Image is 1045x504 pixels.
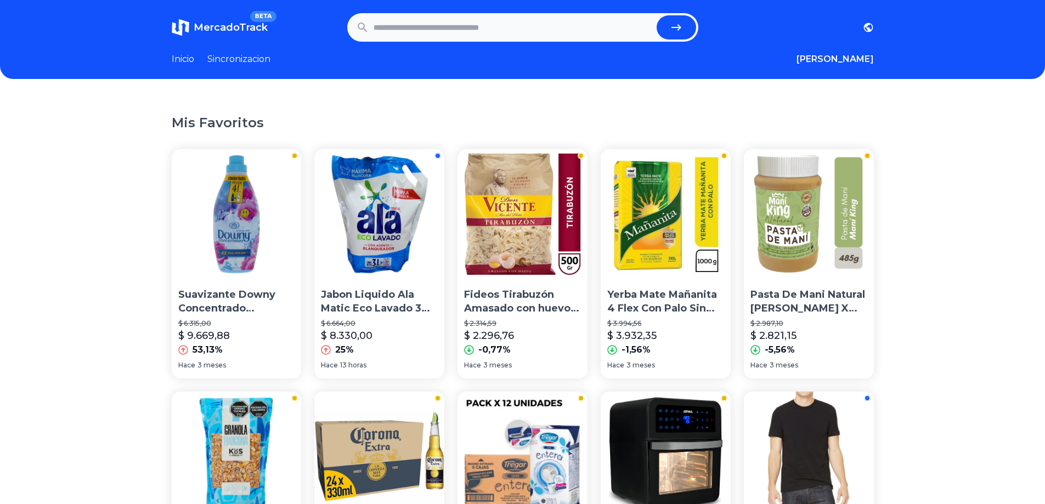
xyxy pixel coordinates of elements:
p: -5,56% [765,343,795,356]
img: Yerba Mate Mañanita 4 Flex Con Palo Sin Tacc 1kg [601,149,731,279]
p: $ 2.296,76 [464,328,514,343]
p: Pasta De Mani Natural [PERSON_NAME] X 485g Sin Tacc [750,288,867,315]
span: 3 meses [483,361,512,370]
a: Inicio [172,53,194,66]
p: $ 9.669,88 [178,328,230,343]
p: Suavizante Downy Concentrado [PERSON_NAME] en [PERSON_NAME] 1 L [178,288,295,315]
span: 13 horas [340,361,366,370]
span: BETA [250,11,276,22]
p: -1,56% [622,343,651,356]
span: Hace [464,361,481,370]
img: Fideos Tirabuzón Amasado con huevo Don Vicente 500gr [457,149,588,279]
p: 25% [335,343,354,356]
a: MercadoTrackBETA [172,19,268,36]
p: Yerba Mate Mañanita 4 Flex Con Palo Sin Tacc 1kg [607,288,724,315]
img: Suavizante Downy Concentrado Brisa de verano en frasco 1 L [172,149,302,279]
span: Hace [750,361,767,370]
p: $ 8.330,00 [321,328,372,343]
span: 3 meses [626,361,655,370]
a: Jabon Liquido Ala Matic Eco Lavado 3 LitrosJabon Liquido Ala Matic Eco Lavado 3 Litros$ 6.664,00$... [314,149,444,378]
img: MercadoTrack [172,19,189,36]
button: [PERSON_NAME] [797,53,874,66]
a: Sincronizacion [207,53,270,66]
span: 3 meses [197,361,226,370]
p: $ 2.987,10 [750,319,867,328]
img: Jabon Liquido Ala Matic Eco Lavado 3 Litros [314,149,444,279]
p: 53,13% [193,343,223,356]
span: Hace [178,361,195,370]
p: -0,77% [478,343,511,356]
p: $ 2.314,59 [464,319,581,328]
span: MercadoTrack [194,21,268,33]
p: Jabon Liquido Ala Matic Eco Lavado 3 Litros [321,288,438,315]
p: $ 2.821,15 [750,328,797,343]
h1: Mis Favoritos [172,114,874,132]
img: Pasta De Mani Natural Mani King X 485g Sin Tacc [744,149,874,279]
p: Fideos Tirabuzón Amasado con huevo [PERSON_NAME] 500gr [464,288,581,315]
a: Yerba Mate Mañanita 4 Flex Con Palo Sin Tacc 1kgYerba Mate Mañanita 4 Flex Con Palo Sin Tacc 1kg$... [601,149,731,378]
span: 3 meses [770,361,798,370]
p: $ 3.932,35 [607,328,657,343]
span: Hace [321,361,338,370]
a: Fideos Tirabuzón Amasado con huevo Don Vicente 500grFideos Tirabuzón Amasado con huevo [PERSON_NA... [457,149,588,378]
p: $ 3.994,56 [607,319,724,328]
a: Suavizante Downy Concentrado Brisa de verano en frasco 1 LSuavizante Downy Concentrado [PERSON_NA... [172,149,302,378]
a: Pasta De Mani Natural Mani King X 485g Sin TaccPasta De Mani Natural [PERSON_NAME] X 485g Sin Tac... [744,149,874,378]
p: $ 6.315,00 [178,319,295,328]
span: Hace [607,361,624,370]
p: $ 6.664,00 [321,319,438,328]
